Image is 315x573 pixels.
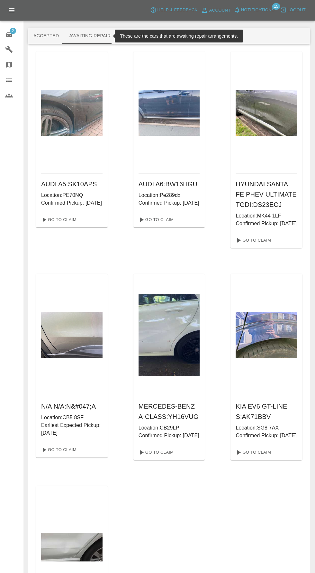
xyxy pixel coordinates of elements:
[241,6,274,14] span: Notifications
[139,191,200,199] p: Location: Pe289dx
[41,199,103,207] p: Confirmed Pickup: [DATE]
[139,199,200,207] p: Confirmed Pickup: [DATE]
[236,424,297,432] p: Location: SG8 7AX
[28,28,64,44] button: Accepted
[287,6,306,14] span: Logout
[41,191,103,199] p: Location: PE70NQ
[233,447,273,457] a: Go To Claim
[41,421,103,437] p: Earliest Expected Pickup: [DATE]
[149,28,184,44] button: Repaired
[232,5,276,15] button: Notifications
[10,28,16,34] span: 2
[139,424,200,432] p: Location: CB29LP
[236,401,297,422] h6: KIA EV6 GT-LINE S : AK71BBV
[236,179,297,210] h6: HYUNDAI SANTA FE PHEV ULTIMATE TGDI : DS23ECJ
[64,28,116,44] button: Awaiting Repair
[279,5,307,15] button: Logout
[157,6,197,14] span: Help & Feedback
[139,179,200,189] h6: AUDI A6 : BW16HGU
[4,3,19,18] button: Open drawer
[39,215,78,225] a: Go To Claim
[136,447,175,457] a: Go To Claim
[236,220,297,227] p: Confirmed Pickup: [DATE]
[184,28,212,44] button: Paid
[139,432,200,439] p: Confirmed Pickup: [DATE]
[233,235,273,245] a: Go To Claim
[209,7,231,14] span: Account
[139,401,200,422] h6: MERCEDES-BENZ A-CLASS : YH16VUG
[116,28,150,44] button: In Repair
[136,215,175,225] a: Go To Claim
[41,414,103,421] p: Location: CB5 8SF
[39,445,78,455] a: Go To Claim
[272,3,280,10] span: 15
[148,5,199,15] button: Help & Feedback
[236,212,297,220] p: Location: MK44 1LF
[199,5,232,15] a: Account
[236,432,297,439] p: Confirmed Pickup: [DATE]
[41,179,103,189] h6: AUDI A5 : SK10APS
[41,401,103,411] h6: N/A N/A : N&#047;A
